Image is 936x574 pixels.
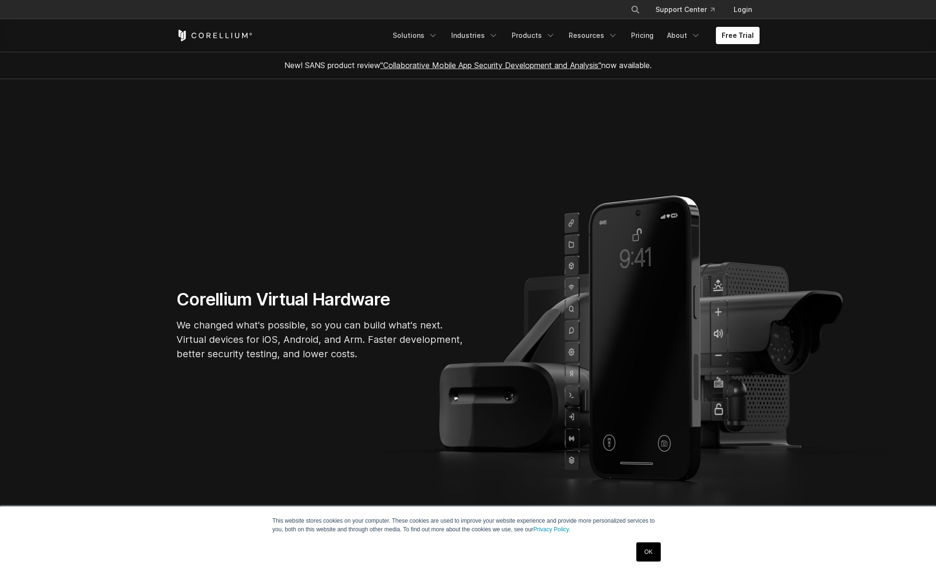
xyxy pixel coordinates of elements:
[726,1,760,18] a: Login
[619,1,760,18] div: Navigation Menu
[272,516,664,534] p: This website stores cookies on your computer. These cookies are used to improve your website expe...
[176,318,464,361] p: We changed what's possible, so you can build what's next. Virtual devices for iOS, Android, and A...
[284,60,652,70] span: New! SANS product review now available.
[506,27,561,44] a: Products
[445,27,504,44] a: Industries
[533,526,570,533] a: Privacy Policy.
[176,30,253,41] a: Corellium Home
[387,27,760,44] div: Navigation Menu
[380,60,601,70] a: "Collaborative Mobile App Security Development and Analysis"
[648,1,722,18] a: Support Center
[636,542,661,562] a: OK
[625,27,659,44] a: Pricing
[627,1,644,18] button: Search
[563,27,623,44] a: Resources
[176,289,464,310] h1: Corellium Virtual Hardware
[661,27,706,44] a: About
[387,27,444,44] a: Solutions
[716,27,760,44] a: Free Trial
